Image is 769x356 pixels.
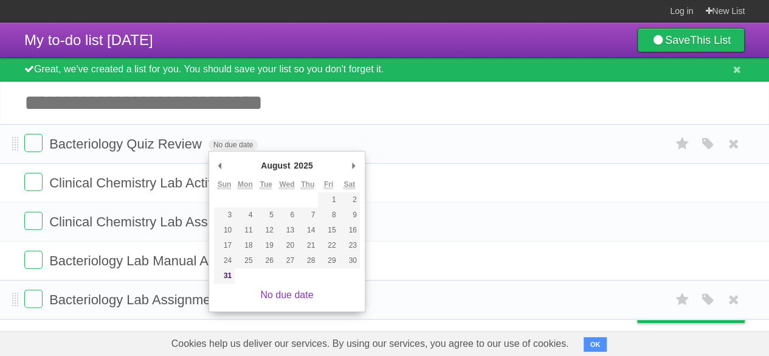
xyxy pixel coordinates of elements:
[339,253,360,268] button: 30
[24,134,43,152] label: Done
[214,208,235,223] button: 3
[584,337,607,352] button: OK
[214,253,235,268] button: 24
[214,238,235,253] button: 17
[348,156,360,175] button: Next Month
[297,253,318,268] button: 28
[260,180,272,189] abbr: Tuesday
[297,223,318,238] button: 14
[255,253,276,268] button: 26
[214,223,235,238] button: 10
[24,251,43,269] label: Done
[255,223,276,238] button: 12
[235,208,255,223] button: 4
[339,223,360,238] button: 16
[235,223,255,238] button: 11
[218,180,232,189] abbr: Sunday
[663,301,739,323] span: Buy me a coffee
[301,180,314,189] abbr: Thursday
[671,290,694,310] label: Star task
[318,238,339,253] button: 22
[24,32,153,48] span: My to-do list [DATE]
[297,238,318,253] button: 21
[318,223,339,238] button: 15
[292,156,314,175] div: 2025
[318,208,339,223] button: 8
[260,290,313,300] a: No due date
[159,332,581,356] span: Cookies help us deliver our services. By using our services, you agree to our use of cookies.
[24,212,43,230] label: Done
[214,156,226,175] button: Previous Month
[235,238,255,253] button: 18
[255,208,276,223] button: 5
[214,268,235,284] button: 31
[255,238,276,253] button: 19
[209,139,258,150] span: No due date
[343,180,355,189] abbr: Saturday
[277,253,297,268] button: 27
[277,223,297,238] button: 13
[339,238,360,253] button: 23
[49,175,230,190] span: Clinical Chemistry Lab Activity
[24,173,43,191] label: Done
[339,192,360,208] button: 2
[297,208,318,223] button: 7
[277,238,297,253] button: 20
[671,134,694,154] label: Star task
[259,156,292,175] div: August
[49,292,225,307] span: Bacteriology Lab Assignment
[324,180,333,189] abbr: Friday
[235,253,255,268] button: 25
[318,192,339,208] button: 1
[49,253,248,268] span: Bacteriology Lab Manual Act #22
[318,253,339,268] button: 29
[279,180,294,189] abbr: Wednesday
[49,136,205,152] span: Bacteriology Quiz Review
[49,214,269,229] span: Clinical Chemistry Lab Assignment 1
[690,34,731,46] b: This List
[238,180,253,189] abbr: Monday
[637,28,745,52] a: SaveThis List
[339,208,360,223] button: 9
[277,208,297,223] button: 6
[24,290,43,308] label: Done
